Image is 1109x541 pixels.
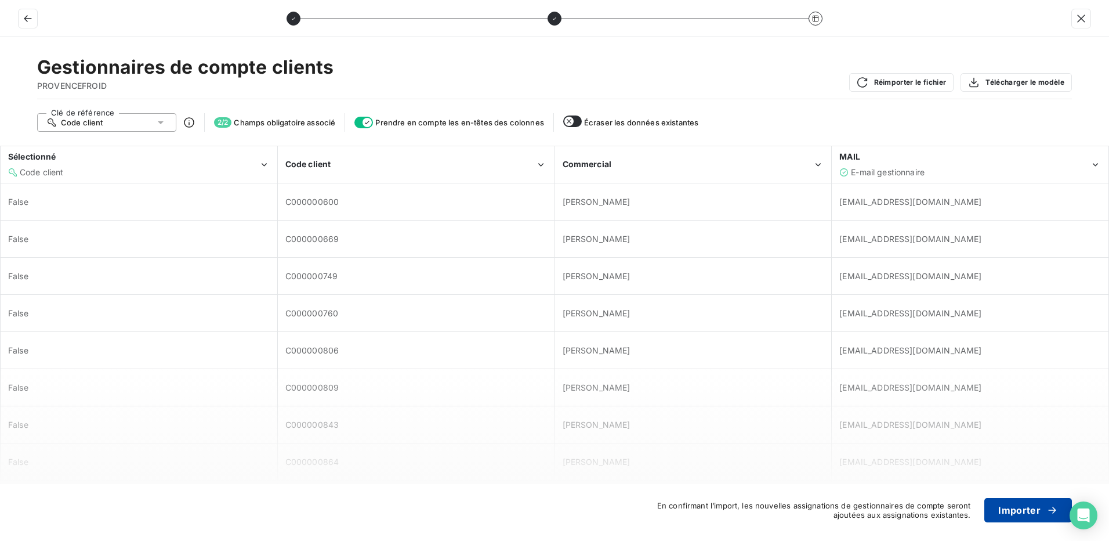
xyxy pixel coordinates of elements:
[285,383,339,392] span: C000000809
[37,56,334,79] h2: Gestionnaires de compte clients
[584,118,699,127] span: Écraser les données existantes
[61,118,103,127] span: Code client
[285,345,339,355] span: C000000806
[563,159,612,169] span: Commercial
[8,308,28,318] span: False
[832,146,1109,183] th: MAIL
[285,420,339,430] span: C000000843
[563,345,630,355] span: [PERSON_NAME]
[839,152,860,161] span: MAIL
[839,271,981,281] span: [EMAIL_ADDRESS][DOMAIN_NAME]
[20,167,64,177] span: Code client
[285,197,339,207] span: C000000600
[8,234,28,244] span: False
[277,146,554,183] th: Code client
[8,271,28,281] span: False
[285,159,331,169] span: Code client
[849,73,954,92] button: Réimporter le fichier
[8,152,56,161] span: Sélectionné
[285,457,339,467] span: C000000864
[554,146,832,183] th: Commercial
[285,271,338,281] span: C000000749
[651,501,970,520] span: En confirmant l’import, les nouvelles assignations de gestionnaires de compte seront ajoutées aux...
[8,197,28,207] span: False
[8,383,28,392] span: False
[839,383,981,392] span: [EMAIL_ADDRESS][DOMAIN_NAME]
[961,73,1072,92] button: Télécharger le modèle
[839,234,981,244] span: [EMAIL_ADDRESS][DOMAIN_NAME]
[563,308,630,318] span: [PERSON_NAME]
[984,498,1072,522] button: Importer
[563,197,630,207] span: [PERSON_NAME]
[563,271,630,281] span: [PERSON_NAME]
[234,118,335,127] span: Champs obligatoire associé
[8,420,28,430] span: False
[563,457,630,467] span: [PERSON_NAME]
[375,118,543,127] span: Prendre en compte les en-têtes des colonnes
[839,197,981,207] span: [EMAIL_ADDRESS][DOMAIN_NAME]
[839,345,981,355] span: [EMAIL_ADDRESS][DOMAIN_NAME]
[563,383,630,392] span: [PERSON_NAME]
[285,308,339,318] span: C000000760
[285,234,339,244] span: C000000669
[851,167,925,177] span: E-mail gestionnaire
[839,457,981,467] span: [EMAIL_ADDRESS][DOMAIN_NAME]
[839,420,981,430] span: [EMAIL_ADDRESS][DOMAIN_NAME]
[1,146,278,183] th: Sélectionné
[1070,502,1097,529] div: Open Intercom Messenger
[563,234,630,244] span: [PERSON_NAME]
[37,80,334,92] span: PROVENCEFROID
[563,420,630,430] span: [PERSON_NAME]
[8,345,28,355] span: False
[839,308,981,318] span: [EMAIL_ADDRESS][DOMAIN_NAME]
[8,457,28,467] span: False
[214,117,231,128] span: 2 / 2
